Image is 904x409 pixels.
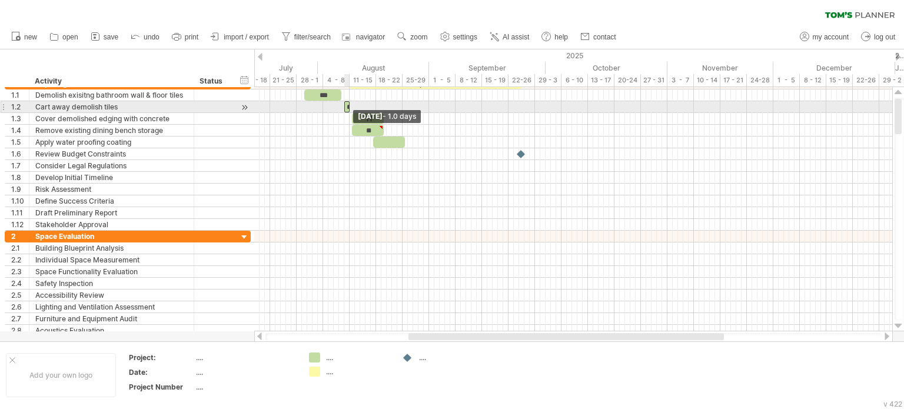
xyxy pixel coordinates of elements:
div: 21 - 25 [270,74,297,87]
div: 2.1 [11,242,29,254]
div: 2.8 [11,325,29,336]
span: filter/search [294,33,331,41]
div: Remove existing dining bench storage [35,125,188,136]
a: new [8,29,41,45]
div: Add your own logo [6,353,116,397]
span: import / export [224,33,269,41]
div: 18 - 22 [376,74,403,87]
span: contact [593,33,616,41]
div: 25-29 [403,74,429,87]
div: .... [326,367,390,377]
div: Safety Inspection [35,278,188,289]
div: September 2025 [429,62,546,74]
div: v 422 [883,400,902,408]
a: log out [858,29,899,45]
span: AI assist [503,33,529,41]
div: 2.7 [11,313,29,324]
div: 8 - 12 [456,74,482,87]
div: 1.4 [11,125,29,136]
div: 2.5 [11,290,29,301]
div: 1.9 [11,184,29,195]
div: .... [326,353,390,363]
span: open [62,33,78,41]
div: 11 - 15 [350,74,376,87]
div: Stakeholder Approval [35,219,188,230]
div: 17 - 21 [720,74,747,87]
div: 2.4 [11,278,29,289]
span: navigator [356,33,385,41]
a: my account [797,29,852,45]
div: November 2025 [667,62,773,74]
div: Cover demolished edging with concrete [35,113,188,124]
div: Demolish exisitng bathroom wall & floor tiles [35,89,188,101]
a: settings [437,29,481,45]
div: [DATE] [353,110,421,123]
div: August 2025 [318,62,429,74]
div: 2.3 [11,266,29,277]
div: October 2025 [546,62,667,74]
div: 15 - 19 [482,74,508,87]
a: navigator [340,29,388,45]
span: save [104,33,118,41]
div: 2.6 [11,301,29,312]
span: log out [874,33,895,41]
div: 28 - 1 [297,74,323,87]
div: 1.3 [11,113,29,124]
a: contact [577,29,620,45]
div: .... [196,367,295,377]
div: Accessibility Review [35,290,188,301]
div: 14 - 18 [244,74,270,87]
div: 1.6 [11,148,29,159]
div: 1 - 5 [773,74,800,87]
div: scroll to activity [239,101,250,114]
a: print [169,29,202,45]
span: settings [453,33,477,41]
div: 24-28 [747,74,773,87]
a: zoom [394,29,431,45]
span: - 1.0 days [383,112,416,121]
div: 22-26 [853,74,879,87]
div: 27 - 31 [641,74,667,87]
div: Acoustics Evaluation [35,325,188,336]
div: 10 - 14 [694,74,720,87]
div: 13 - 17 [588,74,614,87]
div: Consider Legal Regulations [35,160,188,171]
div: 8 - 12 [800,74,826,87]
div: 4 - 8 [323,74,350,87]
div: 1.2 [11,101,29,112]
div: Date: [129,367,194,377]
div: 1 - 5 [429,74,456,87]
div: Lighting and Ventilation Assessment [35,301,188,312]
div: Apply water proofing coating [35,137,188,148]
a: import / export [208,29,272,45]
div: Furniture and Equipment Audit [35,313,188,324]
div: .... [196,353,295,363]
div: Activity [35,75,187,87]
div: 3 - 7 [667,74,694,87]
span: help [554,33,568,41]
div: .... [196,382,295,392]
div: Project Number [129,382,194,392]
div: Review Budget Constraints [35,148,188,159]
span: undo [144,33,159,41]
a: help [539,29,571,45]
a: undo [128,29,163,45]
div: 29 - 3 [535,74,561,87]
div: Risk Assessment [35,184,188,195]
span: zoom [410,33,427,41]
div: December 2025 [773,62,895,74]
a: open [46,29,82,45]
div: 1.10 [11,195,29,207]
div: 2 [11,231,29,242]
div: Individual Space Measurement [35,254,188,265]
div: .... [419,353,483,363]
span: new [24,33,37,41]
a: save [88,29,122,45]
div: July 2025 [196,62,318,74]
span: my account [813,33,849,41]
div: 20-24 [614,74,641,87]
a: AI assist [487,29,533,45]
div: 1.12 [11,219,29,230]
div: Status [200,75,225,87]
div: 6 - 10 [561,74,588,87]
